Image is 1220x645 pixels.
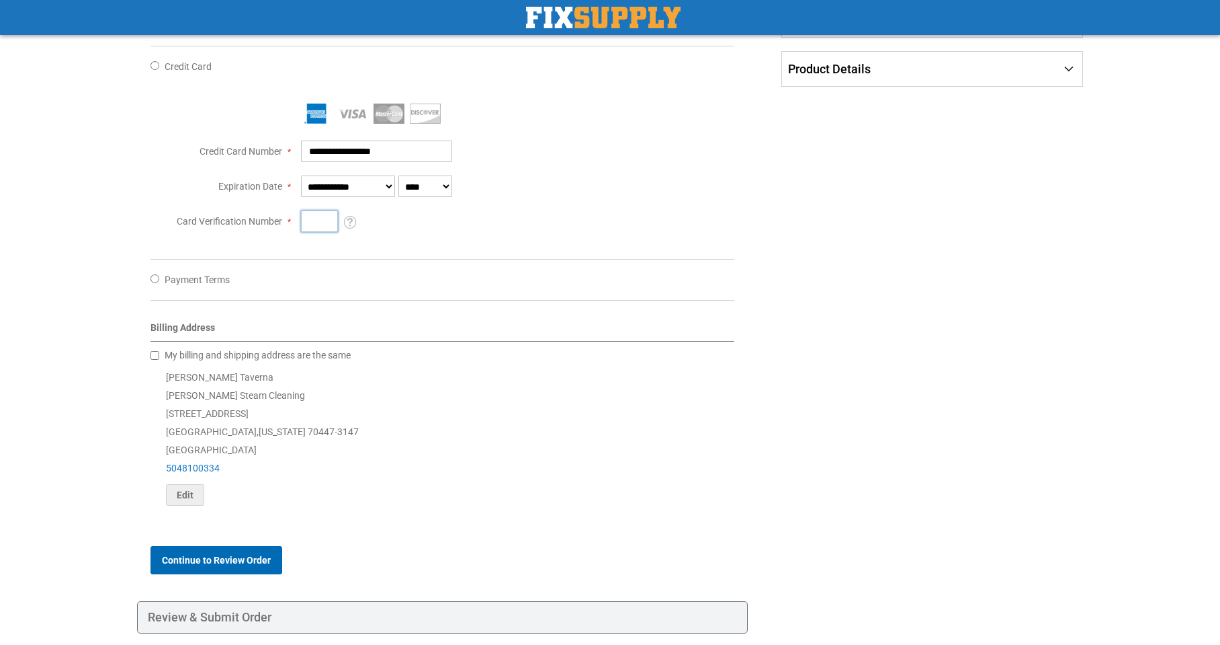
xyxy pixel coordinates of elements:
[177,216,282,227] span: Card Verification Number
[150,369,734,506] div: [PERSON_NAME] Taverna [PERSON_NAME] Steam Cleaning [STREET_ADDRESS] [GEOGRAPHIC_DATA] , 70447-314...
[165,61,212,72] span: Credit Card
[165,274,230,285] span: Payment Terms
[374,104,404,124] img: MasterCard
[165,350,351,361] span: My billing and shipping address are the same
[150,546,282,574] button: Continue to Review Order
[150,321,734,342] div: Billing Address
[200,146,282,157] span: Credit Card Number
[259,426,306,437] span: [US_STATE]
[166,463,220,473] a: 5048100334
[137,601,748,634] div: Review & Submit Order
[218,181,282,192] span: Expiration Date
[162,555,271,566] span: Continue to Review Order
[301,104,332,124] img: American Express
[337,104,368,124] img: Visa
[410,104,441,124] img: Discover
[166,484,204,506] button: Edit
[526,7,681,28] a: store logo
[177,490,193,500] span: Edit
[526,7,681,28] img: Fix Industrial Supply
[788,62,871,76] span: Product Details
